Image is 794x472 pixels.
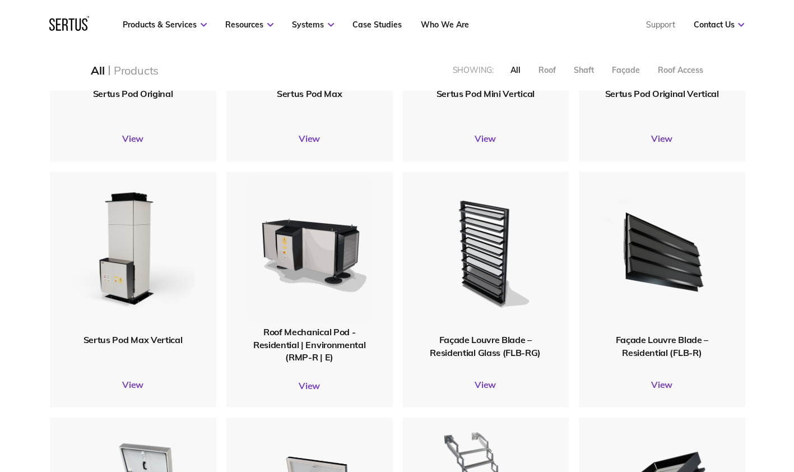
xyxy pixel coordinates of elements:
a: Case Studies [352,20,402,30]
a: View [226,133,393,144]
a: Resources [225,20,273,30]
a: Contact Us [693,20,744,30]
a: Systems [292,20,334,30]
a: View [579,133,745,144]
div: Roof Access [657,65,703,75]
a: View [226,380,393,391]
span: Roof Mechanical Pod - Residential | Environmental (RMP-R | E) [253,326,365,362]
div: Shaft [573,65,593,75]
a: View [402,133,569,144]
a: View [50,133,216,144]
div: Façade [611,65,639,75]
span: Façade Louvre Blade – Residential Glass (FLB-RG) [430,334,541,357]
span: Sertus Pod Max [277,88,342,99]
a: Products & Services [123,20,207,30]
iframe: Chat Widget [592,342,794,472]
a: View [50,378,216,390]
a: Support [646,20,675,30]
a: View [402,378,569,390]
span: Sertus Pod Original [93,88,173,99]
div: All [510,65,520,75]
div: Showing: [452,65,493,75]
a: View [579,378,745,390]
span: Sertus Pod Original Vertical [605,88,718,99]
div: Products [114,63,159,77]
span: Façade Louvre Blade – Residential (FLB-R) [615,334,708,357]
a: Who We Are [420,20,468,30]
span: Sertus Pod Mini Vertical [436,88,534,99]
span: Sertus Pod Max Vertical [83,334,183,345]
div: All [91,63,104,77]
div: Roof [538,65,555,75]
